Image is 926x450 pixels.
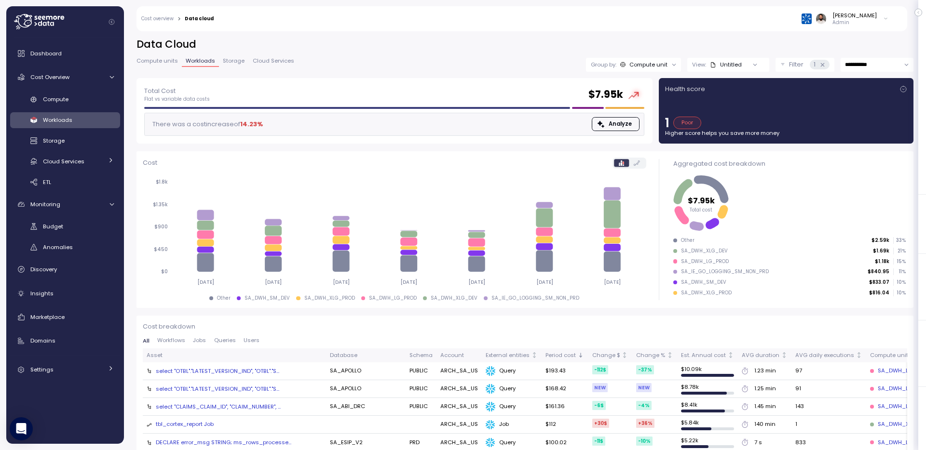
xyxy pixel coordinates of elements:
[406,380,436,398] td: PUBLIC
[894,268,905,275] p: 11 %
[468,279,485,285] tspan: [DATE]
[677,416,738,434] td: $ 5.84k
[690,207,712,213] tspan: Total cost
[545,351,576,360] div: Period cost
[43,178,51,186] span: ETL
[193,338,206,343] span: Jobs
[43,116,72,124] span: Workloads
[245,295,290,302] div: SA_DWH_SM_DEV
[869,290,889,296] p: $816.04
[894,258,905,265] p: 15 %
[253,58,294,64] span: Cloud Services
[681,351,726,360] div: Est. Annual cost
[677,398,738,416] td: $ 8.41k
[681,237,694,244] div: Other
[197,279,214,285] tspan: [DATE]
[486,402,538,411] div: Query
[143,322,907,331] p: Cost breakdown
[688,195,715,206] tspan: $7.95k
[531,352,538,358] div: Not sorted
[681,258,729,265] div: SA_DWH_LG_PROD
[872,237,889,244] p: $2.59k
[30,337,55,344] span: Domains
[240,119,263,129] div: 14.23 %
[30,73,69,81] span: Cost Overview
[486,384,538,394] div: Query
[177,16,181,22] div: >
[681,279,726,286] div: SA_DWH_SM_DEV
[592,401,606,410] div: -6 $
[10,195,120,214] a: Monitoring
[156,179,168,185] tspan: $1.8k
[440,351,478,360] div: Account
[536,279,553,285] tspan: [DATE]
[486,420,538,430] div: Job
[147,351,322,360] div: Asset
[604,279,621,285] tspan: [DATE]
[10,417,33,440] div: Open Intercom Messenger
[30,200,60,208] span: Monitoring
[436,416,482,434] td: ARCH_SA_US
[681,290,732,296] div: SA_DWH_XLG_PROD
[30,366,54,373] span: Settings
[153,201,168,208] tspan: $1.35k
[161,268,168,275] tspan: $0
[156,385,279,393] div: select "OTBL"."LATEST_VERSION_IND", "OTBL"."S...
[156,438,291,446] div: DECLARE error_msg STRING; ms_rows_processe...
[542,380,588,398] td: $168.42
[727,352,734,358] div: Not sorted
[10,219,120,235] a: Budget
[738,348,791,362] th: AVG durationNot sorted
[265,279,282,285] tspan: [DATE]
[10,133,120,149] a: Storage
[629,61,667,68] div: Compute unit
[43,158,84,165] span: Cloud Services
[326,398,406,416] td: SA_ABI_DRC
[754,367,776,375] div: 1.23 min
[592,383,608,392] div: NEW
[791,416,866,434] td: 1
[636,383,652,392] div: NEW
[636,419,654,428] div: +36 %
[400,279,417,285] tspan: [DATE]
[486,366,538,376] div: Query
[781,352,788,358] div: Not sorted
[10,360,120,380] a: Settings
[30,313,65,321] span: Marketplace
[10,307,120,327] a: Marketplace
[776,58,834,72] div: Filter1
[754,384,776,393] div: 1.25 min
[10,239,120,255] a: Anomalies
[832,19,877,26] p: Admin
[144,96,210,103] p: Flat vs variable data costs
[436,362,482,380] td: ARCH_SA_US
[592,117,640,131] button: Analyze
[491,295,579,302] div: SA_IE_GO_LOGGING_SM_NON_PRD
[217,295,231,302] div: Other
[894,248,905,254] p: 21 %
[43,95,68,103] span: Compute
[214,338,236,343] span: Queries
[814,60,816,69] p: 1
[330,351,402,360] div: Database
[156,420,214,429] a: tbl_cortex_report Job
[795,351,854,360] div: AVG daily executions
[542,398,588,416] td: $161.36
[10,331,120,351] a: Domains
[486,351,530,360] div: External entities
[665,129,907,137] p: Higher score helps you save more money
[143,338,150,344] span: All
[636,401,652,410] div: -4 %
[431,295,477,302] div: SA_DWH_XLG_DEV
[43,137,65,145] span: Storage
[154,224,168,230] tspan: $900
[869,279,889,286] p: $833.07
[326,380,406,398] td: SA_APOLLO
[592,419,609,428] div: +30 $
[832,12,877,19] div: [PERSON_NAME]
[592,365,608,374] div: -112 $
[868,268,889,275] p: $840.95
[677,380,738,398] td: $ 8.78k
[186,58,215,64] span: Workloads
